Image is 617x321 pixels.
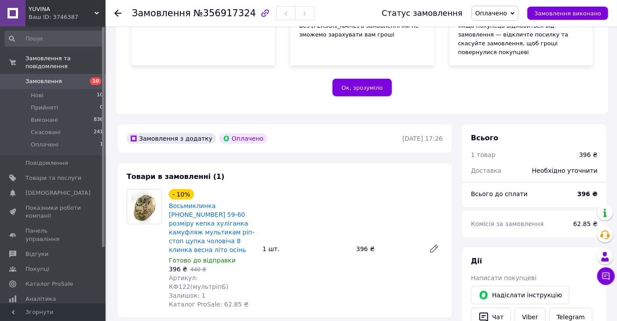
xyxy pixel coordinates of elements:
span: Оплачені [31,141,58,149]
span: YUVINA [29,5,95,13]
a: Редагувати [425,240,443,258]
button: Чат з покупцем [597,267,615,285]
span: Замовлення та повідомлення [26,55,106,70]
span: Замовлення [26,77,62,85]
span: Готово до відправки [169,257,236,264]
span: Аналітика [26,295,56,303]
div: 396 ₴ [579,150,598,159]
span: 440 ₴ [190,266,206,273]
span: Каталог ProSale: 62.85 ₴ [169,301,248,308]
span: Нові [31,91,44,99]
button: Надіслати інструкцію [471,286,570,304]
span: №356917324 [193,8,256,18]
div: 396 ₴ [353,243,422,255]
span: 241 [94,128,103,136]
span: 396 ₴ [169,266,187,273]
div: Якщо покупець відмовиться від замовлення — відкличте посилку та скасуйте замовлення, щоб гроші по... [458,22,584,57]
span: Комісія за замовлення [471,220,544,227]
div: Оплачено [219,133,267,144]
span: 10 [97,91,103,99]
button: Ок, зрозуміло [332,79,392,96]
span: 10 [90,77,101,85]
span: Написати покупцеві [471,274,537,281]
span: Прийняті [31,104,58,112]
div: Ваш ID: 3746387 [29,13,106,21]
span: 836 [94,116,103,124]
span: Дії [471,257,482,265]
a: Восьмиклинка [PHONE_NUMBER] 59-60 розміру кепка хуліганка камуфляж мультикам ріп-стоп цупка чолов... [169,202,255,253]
span: Артикул: КФ122(мультріпБ) [169,274,228,290]
span: Скасовані [31,128,61,136]
span: Відгуки [26,250,48,258]
span: 1 товар [471,151,496,158]
span: Товари та послуги [26,174,81,182]
b: 396 ₴ [577,190,598,197]
span: 62.85 ₴ [573,220,598,227]
time: [DATE] 17:26 [402,135,443,142]
span: Ок, зрозуміло [342,84,383,91]
span: Замовлення [132,8,191,18]
span: Каталог ProSale [26,280,73,288]
div: Статус замовлення [382,9,463,18]
div: 1 шт. [259,243,353,255]
span: Оплачено [475,10,507,17]
input: Пошук [4,31,104,47]
span: Доставка [471,167,501,174]
span: 0 [100,104,103,112]
div: Без [PERSON_NAME] в замовленні ми не зможемо зарахувати вам гроші [299,22,425,39]
span: 1 [100,141,103,149]
img: Восьмиклинка 55-56 57-58 59-60 розміру кепка хуліганка камуфляж мультикам ріп-стоп цупка чоловіча... [131,190,157,224]
span: Залишок: 1 [169,292,206,299]
span: Замовлення виконано [534,10,601,17]
div: Замовлення з додатку [127,133,216,144]
div: - 10% [169,189,194,200]
span: Всього до сплати [471,190,528,197]
span: Покупці [26,265,49,273]
span: Панель управління [26,227,81,243]
span: Показники роботи компанії [26,204,81,220]
span: Повідомлення [26,159,68,167]
span: Всього [471,134,498,142]
span: Товари в замовленні (1) [127,172,225,181]
div: Необхідно уточнити [527,161,603,180]
button: Замовлення виконано [527,7,608,20]
span: [DEMOGRAPHIC_DATA] [26,189,91,197]
div: Повернутися назад [114,9,121,18]
span: Виконані [31,116,58,124]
